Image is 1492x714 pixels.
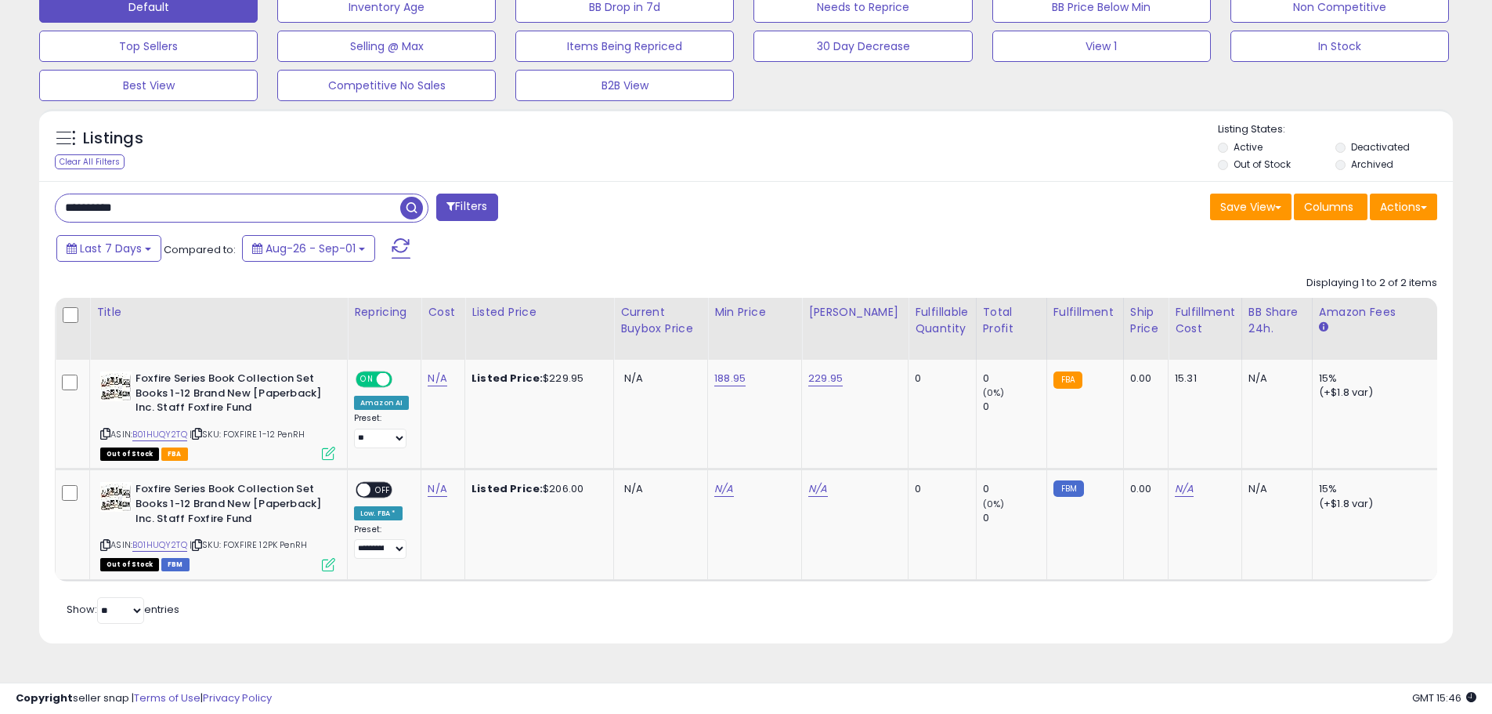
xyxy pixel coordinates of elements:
[1130,304,1161,337] div: Ship Price
[808,371,843,386] a: 229.95
[39,70,258,101] button: Best View
[1319,304,1454,321] div: Amazon Fees
[1319,321,1328,335] small: Amazon Fees.
[1175,304,1235,337] div: Fulfillment Cost
[753,31,972,62] button: 30 Day Decrease
[1053,480,1084,497] small: FBM
[1370,194,1437,220] button: Actions
[1412,690,1476,705] span: 2025-09-10 15:46 GMT
[1218,122,1453,137] p: Listing States:
[808,304,901,321] div: [PERSON_NAME]
[132,538,187,552] a: B01HUQY2TQ
[39,31,258,62] button: Top Sellers
[471,481,543,496] b: Listed Price:
[161,448,188,461] span: FBA
[1319,497,1449,511] div: (+$1.8 var)
[1248,304,1306,337] div: BB Share 24h.
[1210,194,1292,220] button: Save View
[100,448,159,461] span: All listings that are currently out of stock and unavailable for purchase on Amazon
[620,304,701,337] div: Current Buybox Price
[1351,140,1410,154] label: Deactivated
[1053,304,1117,321] div: Fulfillment
[55,154,125,169] div: Clear All Filters
[354,524,409,560] div: Preset:
[132,428,187,441] a: B01HUQY2TQ
[915,482,963,496] div: 0
[203,690,272,705] a: Privacy Policy
[1234,158,1291,171] label: Out of Stock
[134,690,200,705] a: Terms of Use
[1319,482,1449,496] div: 15%
[915,304,969,337] div: Fulfillable Quantity
[1230,31,1449,62] button: In Stock
[370,484,396,497] span: OFF
[915,371,963,386] div: 0
[1130,482,1156,496] div: 0.00
[16,691,272,706] div: seller snap | |
[100,371,335,458] div: ASIN:
[96,304,341,321] div: Title
[100,482,132,512] img: 51UyM8s0F8L._SL40_.jpg
[354,396,409,410] div: Amazon AI
[515,70,734,101] button: B2B View
[135,371,326,419] b: Foxfire Series Book Collection Set Books 1-12 Brand New [Paperback] Inc. Staff Foxfire Fund
[242,235,375,262] button: Aug-26 - Sep-01
[67,602,179,617] span: Show: entries
[1294,194,1367,220] button: Columns
[1319,386,1449,400] div: (+$1.8 var)
[808,481,827,497] a: N/A
[624,481,643,496] span: N/A
[1304,199,1353,215] span: Columns
[428,481,446,497] a: N/A
[100,371,132,401] img: 51UyM8s0F8L._SL40_.jpg
[354,413,409,448] div: Preset:
[1053,371,1082,389] small: FBA
[983,482,1046,496] div: 0
[1319,371,1449,386] div: 15%
[277,70,496,101] button: Competitive No Sales
[135,482,326,530] b: Foxfire Series Book Collection Set Books 1-12 Brand New [Paperback] Inc. Staff Foxfire Fund
[992,31,1211,62] button: View 1
[471,371,543,386] b: Listed Price:
[354,506,403,520] div: Low. FBA *
[714,481,733,497] a: N/A
[277,31,496,62] button: Selling @ Max
[436,194,497,221] button: Filters
[624,371,643,386] span: N/A
[80,241,142,256] span: Last 7 Days
[1248,371,1300,386] div: N/A
[714,371,746,386] a: 188.95
[1175,371,1230,386] div: 15.31
[390,373,415,386] span: OFF
[471,482,601,496] div: $206.00
[190,538,307,551] span: | SKU: FOXFIRE 12PK PenRH
[1351,158,1393,171] label: Archived
[83,128,143,150] h5: Listings
[983,400,1046,414] div: 0
[164,242,236,257] span: Compared to:
[1175,481,1194,497] a: N/A
[1130,371,1156,386] div: 0.00
[16,690,73,705] strong: Copyright
[100,558,159,571] span: All listings that are currently out of stock and unavailable for purchase on Amazon
[471,371,601,386] div: $229.95
[266,241,356,256] span: Aug-26 - Sep-01
[983,498,1005,510] small: (0%)
[190,428,305,440] span: | SKU: FOXFIRE 1-12 PenRH
[471,304,607,321] div: Listed Price
[1234,140,1263,154] label: Active
[428,371,446,386] a: N/A
[714,304,795,321] div: Min Price
[983,511,1046,525] div: 0
[161,558,190,571] span: FBM
[1248,482,1300,496] div: N/A
[428,304,458,321] div: Cost
[515,31,734,62] button: Items Being Repriced
[983,371,1046,386] div: 0
[1306,276,1437,291] div: Displaying 1 to 2 of 2 items
[357,373,377,386] span: ON
[354,304,414,321] div: Repricing
[100,482,335,569] div: ASIN:
[983,304,1040,337] div: Total Profit
[983,386,1005,399] small: (0%)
